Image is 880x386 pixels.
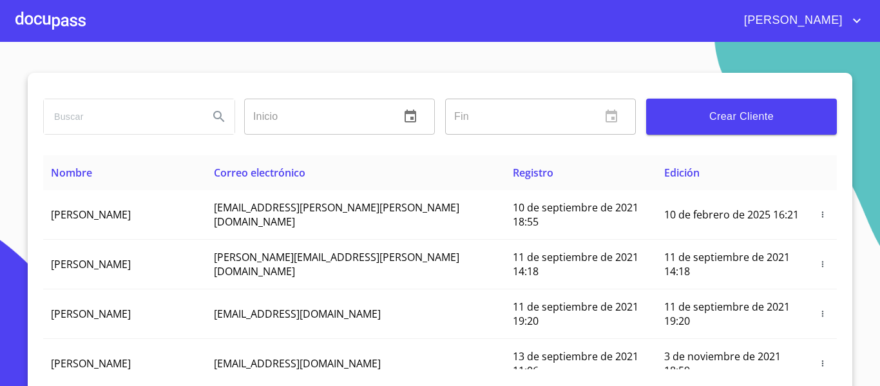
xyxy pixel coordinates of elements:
[664,207,799,222] span: 10 de febrero de 2025 16:21
[513,300,638,328] span: 11 de septiembre de 2021 19:20
[214,307,381,321] span: [EMAIL_ADDRESS][DOMAIN_NAME]
[513,250,638,278] span: 11 de septiembre de 2021 14:18
[646,99,837,135] button: Crear Cliente
[214,250,459,278] span: [PERSON_NAME][EMAIL_ADDRESS][PERSON_NAME][DOMAIN_NAME]
[51,166,92,180] span: Nombre
[214,166,305,180] span: Correo electrónico
[664,250,790,278] span: 11 de septiembre de 2021 14:18
[44,99,198,134] input: search
[51,356,131,371] span: [PERSON_NAME]
[664,349,781,378] span: 3 de noviembre de 2021 18:59
[513,349,638,378] span: 13 de septiembre de 2021 11:06
[664,166,700,180] span: Edición
[51,207,131,222] span: [PERSON_NAME]
[734,10,865,31] button: account of current user
[656,108,827,126] span: Crear Cliente
[513,166,553,180] span: Registro
[51,307,131,321] span: [PERSON_NAME]
[214,356,381,371] span: [EMAIL_ADDRESS][DOMAIN_NAME]
[664,300,790,328] span: 11 de septiembre de 2021 19:20
[214,200,459,229] span: [EMAIL_ADDRESS][PERSON_NAME][PERSON_NAME][DOMAIN_NAME]
[51,257,131,271] span: [PERSON_NAME]
[204,101,234,132] button: Search
[734,10,849,31] span: [PERSON_NAME]
[513,200,638,229] span: 10 de septiembre de 2021 18:55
